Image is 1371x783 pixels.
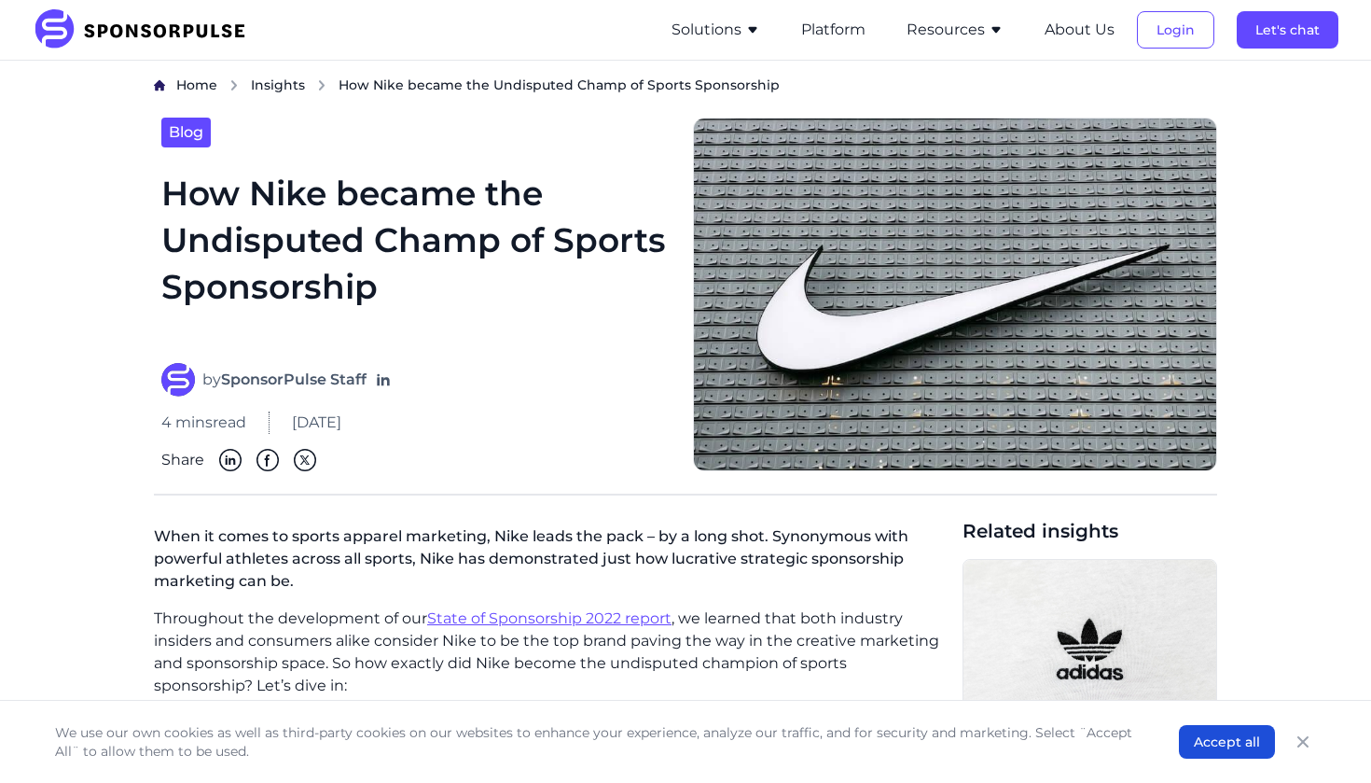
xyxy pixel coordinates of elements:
img: chevron right [316,79,327,91]
button: Platform [801,19,866,41]
img: Christian Wiediger, courtesy of Unsplash [963,560,1216,739]
img: Linkedin [219,449,242,471]
a: About Us [1045,21,1115,38]
button: Resources [907,19,1004,41]
span: How Nike became the Undisputed Champ of Sports Sponsorship [339,76,780,94]
a: Insights [251,76,305,95]
img: SponsorPulse Staff [161,363,195,397]
p: We use our own cookies as well as third-party cookies on our websites to enhance your experience,... [55,723,1142,761]
a: Platform [801,21,866,38]
a: Follow on LinkedIn [374,371,393,389]
a: Blog [161,118,211,147]
strong: SponsorPulse Staff [221,371,367,388]
span: by [202,369,367,391]
button: Login [1137,11,1214,49]
span: [DATE] [292,412,341,434]
img: When asked which brands lead sport marketing creativity, Nike rose to the top. Find out how the b... [693,118,1217,471]
button: Accept all [1179,725,1275,759]
button: About Us [1045,19,1115,41]
a: State of Sponsorship 2022 report [427,609,672,627]
button: Solutions [672,19,760,41]
button: Close [1290,729,1316,755]
p: Throughout the development of our , we learned that both industry insiders and consumers alike co... [154,608,948,697]
a: Let's chat [1237,21,1338,38]
img: chevron right [228,79,240,91]
a: Home [176,76,217,95]
span: Share [161,449,204,471]
a: Login [1137,21,1214,38]
span: Insights [251,77,305,93]
p: When it comes to sports apparel marketing, Nike leads the pack – by a long shot. Synonymous with ... [154,518,948,608]
img: SponsorPulse [33,9,259,50]
span: Home [176,77,217,93]
span: 4 mins read [161,412,246,434]
img: Facebook [256,449,279,471]
button: Let's chat [1237,11,1338,49]
span: Related insights [962,518,1217,544]
h1: How Nike became the Undisputed Champ of Sports Sponsorship [161,170,671,341]
img: Twitter [294,449,316,471]
img: Home [154,79,165,91]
